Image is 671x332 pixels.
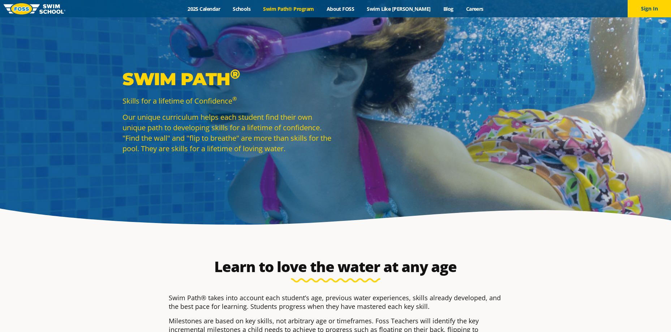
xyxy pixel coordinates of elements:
sup: ® [232,95,237,102]
a: Blog [437,5,460,12]
a: Swim Like [PERSON_NAME] [361,5,437,12]
p: Swim Path [122,68,332,90]
p: Swim Path® takes into account each student’s age, previous water experiences, skills already deve... [169,293,503,311]
a: Careers [460,5,490,12]
h2: Learn to love the water at any age [165,258,506,275]
img: FOSS Swim School Logo [4,3,65,14]
a: 2025 Calendar [181,5,227,12]
a: Swim Path® Program [257,5,320,12]
a: Schools [227,5,257,12]
sup: ® [230,66,240,82]
a: About FOSS [320,5,361,12]
p: Our unique curriculum helps each student find their own unique path to developing skills for a li... [122,112,332,154]
p: Skills for a lifetime of Confidence [122,96,332,106]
